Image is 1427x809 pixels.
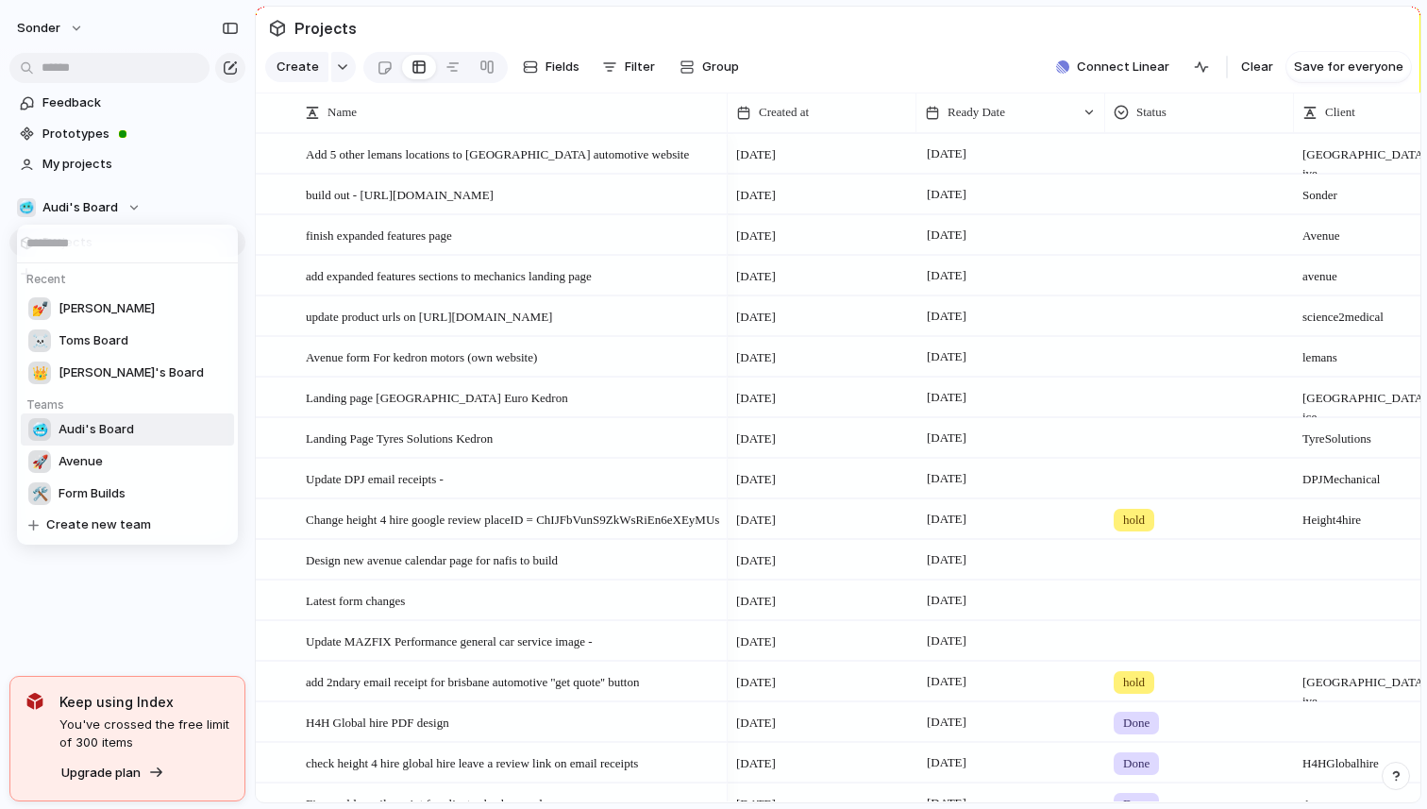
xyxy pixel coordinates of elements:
span: [PERSON_NAME] [59,299,155,318]
span: Toms Board [59,331,128,350]
div: 🚀 [28,450,51,473]
span: Form Builds [59,484,126,503]
h5: Teams [21,389,240,413]
span: Audi's Board [59,420,134,439]
div: 🥶 [28,418,51,441]
div: ☠️ [28,329,51,352]
div: 👑 [28,362,51,384]
span: Create new team [46,515,151,534]
h5: Recent [21,263,240,288]
div: 💅 [28,297,51,320]
span: [PERSON_NAME]'s Board [59,363,204,382]
div: 🛠️ [28,482,51,505]
span: Avenue [59,452,103,471]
